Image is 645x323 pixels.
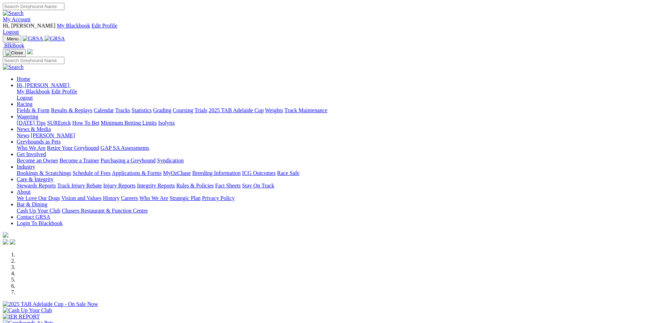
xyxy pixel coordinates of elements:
div: My Account [3,23,642,35]
a: ICG Outcomes [242,170,275,176]
a: BlkBook [3,43,24,48]
a: About [17,189,31,195]
div: Hi, [PERSON_NAME] [17,89,642,101]
img: Search [3,10,24,16]
img: twitter.svg [10,239,15,245]
button: Toggle navigation [3,35,21,43]
span: Menu [7,36,18,41]
a: MyOzChase [163,170,191,176]
div: Care & Integrity [17,183,642,189]
a: Weights [265,107,283,113]
a: Calendar [94,107,114,113]
img: logo-grsa-white.png [27,49,33,54]
a: Care & Integrity [17,176,54,182]
a: Integrity Reports [137,183,175,189]
a: Rules & Policies [176,183,214,189]
a: SUREpick [47,120,71,126]
a: Trials [194,107,207,113]
a: Contact GRSA [17,214,50,220]
a: Become a Trainer [60,157,99,163]
a: Login To Blackbook [17,220,63,226]
a: Who We Are [17,145,46,151]
a: Purchasing a Greyhound [101,157,156,163]
input: Search [3,57,64,64]
div: Industry [17,170,642,176]
a: GAP SA Assessments [101,145,149,151]
a: Logout [3,29,19,35]
a: Chasers Restaurant & Function Centre [62,208,148,214]
a: We Love Our Dogs [17,195,60,201]
a: Syndication [157,157,184,163]
a: My Blackbook [17,89,50,94]
a: Vision and Values [61,195,101,201]
a: News & Media [17,126,51,132]
a: Bar & Dining [17,201,47,207]
a: Fact Sheets [215,183,241,189]
img: GRSA [23,36,43,42]
span: Hi, [PERSON_NAME] [3,23,55,29]
a: Racing [17,101,32,107]
a: Edit Profile [52,89,77,94]
img: logo-grsa-white.png [3,232,8,238]
img: Close [6,50,23,56]
a: Stay On Track [242,183,274,189]
a: Stewards Reports [17,183,56,189]
a: Careers [121,195,138,201]
a: Hi, [PERSON_NAME] [17,82,71,88]
a: Injury Reports [103,183,135,189]
img: IER REPORT [3,314,40,320]
a: Breeding Information [192,170,241,176]
a: Who We Are [139,195,168,201]
a: Isolynx [158,120,175,126]
a: My Account [3,16,31,22]
a: Race Safe [277,170,299,176]
a: Applications & Forms [112,170,162,176]
a: Statistics [132,107,152,113]
img: Search [3,64,24,70]
a: Edit Profile [92,23,117,29]
a: Get Involved [17,151,46,157]
a: [DATE] Tips [17,120,46,126]
a: Track Maintenance [285,107,327,113]
a: Results & Replays [51,107,92,113]
a: Schedule of Fees [72,170,110,176]
img: Cash Up Your Club [3,307,52,314]
a: Greyhounds as Pets [17,139,61,145]
button: Toggle navigation [3,49,26,57]
a: Track Injury Rebate [57,183,102,189]
a: History [103,195,119,201]
img: 2025 TAB Adelaide Cup - On Sale Now [3,301,98,307]
a: Retire Your Greyhound [47,145,99,151]
a: My Blackbook [57,23,90,29]
a: How To Bet [72,120,100,126]
img: facebook.svg [3,239,8,245]
a: Coursing [173,107,193,113]
a: Privacy Policy [202,195,235,201]
div: About [17,195,642,201]
a: 2025 TAB Adelaide Cup [209,107,264,113]
a: Grading [153,107,171,113]
a: Industry [17,164,35,170]
a: Bookings & Scratchings [17,170,71,176]
a: Cash Up Your Club [17,208,60,214]
div: Greyhounds as Pets [17,145,642,151]
a: Logout [17,95,33,101]
a: News [17,132,29,138]
input: Search [3,3,64,10]
a: Minimum Betting Limits [101,120,157,126]
div: Bar & Dining [17,208,642,214]
div: Get Involved [17,157,642,164]
a: Wagering [17,114,38,120]
a: Fields & Form [17,107,49,113]
a: Home [17,76,30,82]
img: GRSA [45,36,65,42]
a: [PERSON_NAME] [31,132,75,138]
a: Strategic Plan [170,195,201,201]
span: Hi, [PERSON_NAME] [17,82,69,88]
div: Racing [17,107,642,114]
div: News & Media [17,132,642,139]
a: Become an Owner [17,157,58,163]
a: Tracks [115,107,130,113]
span: BlkBook [4,43,24,48]
div: Wagering [17,120,642,126]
